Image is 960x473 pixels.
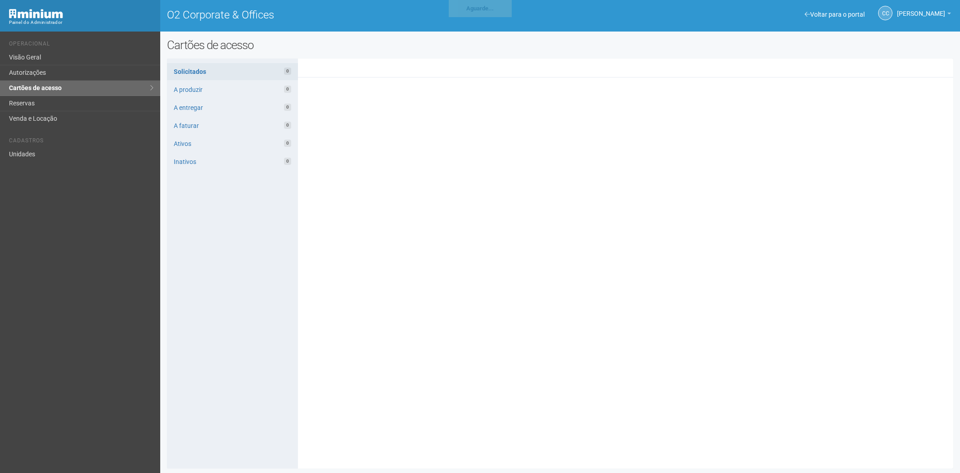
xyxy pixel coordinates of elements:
a: A entregar0 [167,99,298,116]
span: 0 [284,86,291,93]
span: 0 [284,122,291,129]
div: Painel do Administrador [9,18,153,27]
h2: Cartões de acesso [167,38,954,52]
span: 0 [284,158,291,165]
a: Inativos0 [167,153,298,170]
span: 0 [284,68,291,75]
a: Solicitados0 [167,63,298,80]
a: [PERSON_NAME] [897,11,951,18]
li: Cadastros [9,137,153,147]
a: Ativos0 [167,135,298,152]
span: 0 [284,104,291,111]
img: Minium [9,9,63,18]
a: Voltar para o portal [805,11,865,18]
span: 0 [284,140,291,147]
h1: O2 Corporate & Offices [167,9,554,21]
li: Operacional [9,41,153,50]
span: Camila Catarina Lima [897,1,945,17]
a: CC [878,6,892,20]
a: A faturar0 [167,117,298,134]
a: A produzir0 [167,81,298,98]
